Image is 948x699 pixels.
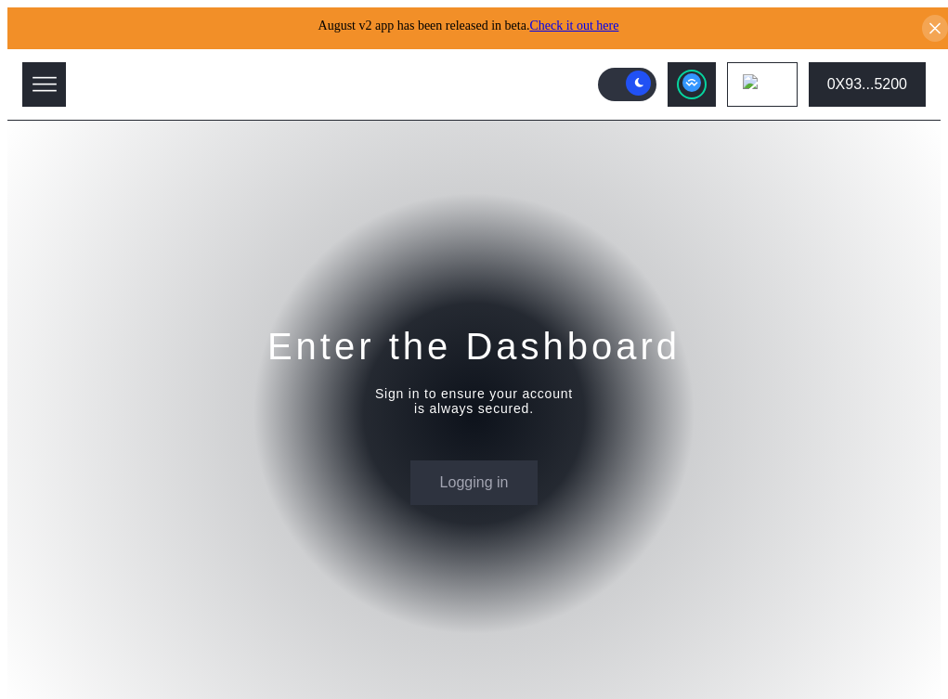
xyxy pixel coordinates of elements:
[375,386,573,416] div: Sign in to ensure your account is always secured.
[743,74,763,95] img: chain logo
[267,322,681,370] div: Enter the Dashboard
[809,62,926,107] button: 0X93...5200
[529,19,618,32] a: Check it out here
[827,76,907,93] div: 0X93...5200
[727,62,798,107] button: chain logo
[410,460,539,505] button: Logging in
[318,19,619,32] span: August v2 app has been released in beta.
